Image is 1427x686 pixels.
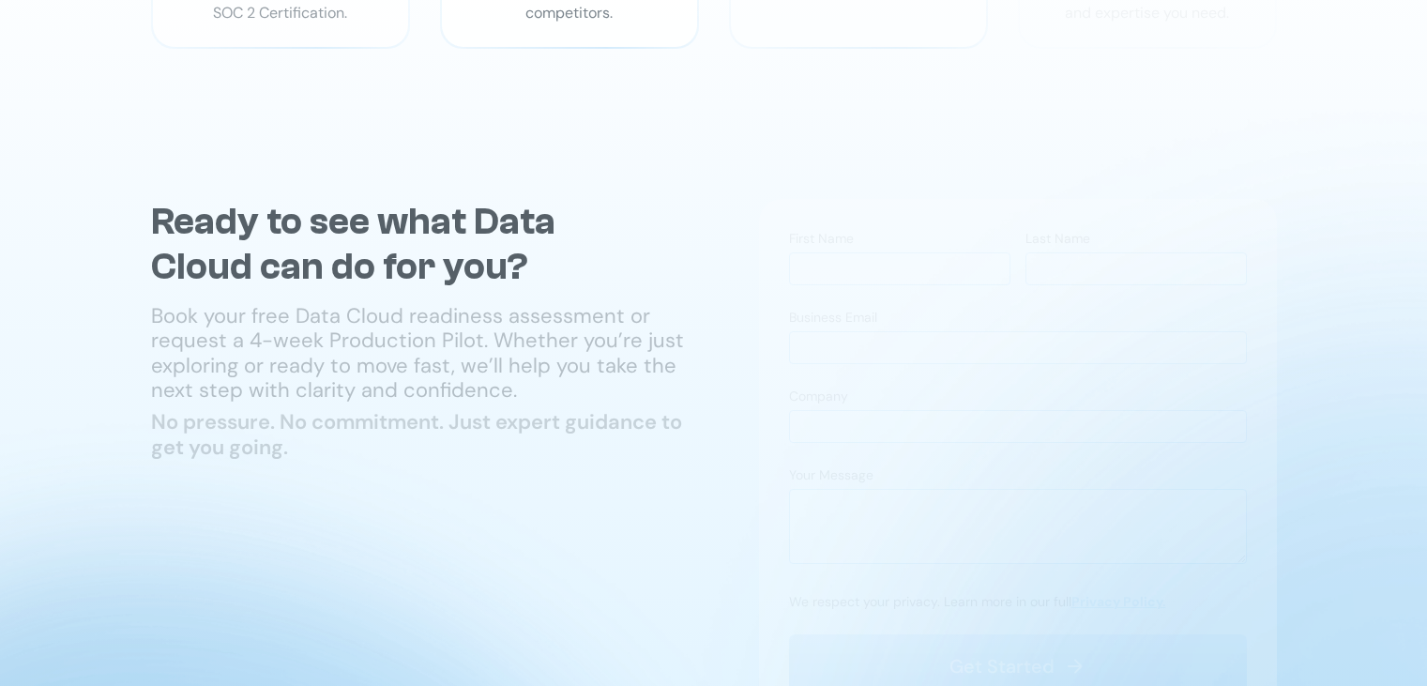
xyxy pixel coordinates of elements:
div: Company [789,387,1247,410]
div: Get Started [949,653,1055,679]
span: No pressure. No commitment. Just expert guidance to get you going. [151,408,682,460]
h2: Ready to see what Data Cloud can do for you? [151,199,658,289]
img: arrow right [1064,655,1086,678]
div: Your Message [789,465,1247,489]
p: We respect your privacy. Learn more in our full [789,592,1166,612]
p: Book your free Data Cloud readiness assessment or request a 4-week Production Pilot. Whether you’... [151,304,699,404]
div: Last Name [1025,229,1247,252]
a: Privacy Policy. [1071,593,1166,610]
div: Business Email [789,308,1247,331]
div: First Name [789,229,1010,252]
